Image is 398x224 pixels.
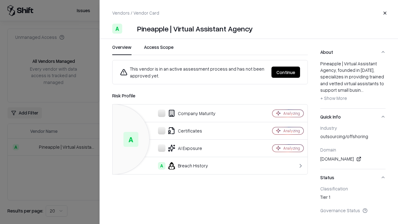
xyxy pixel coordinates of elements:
div: About [320,60,386,108]
div: Industry [320,125,386,131]
button: Status [320,169,386,186]
div: Company Maturity [118,110,251,117]
div: Governance Status [320,208,386,213]
div: AI Exposure [118,144,251,152]
button: Access Scope [144,44,174,55]
div: A [112,24,122,34]
span: ... [361,87,363,93]
div: Analyzing [283,146,300,151]
span: + Show More [320,95,347,101]
button: About [320,44,386,60]
div: Pineapple | Virtual Assistant Agency, founded in [DATE], specializes in providing trained and vet... [320,60,386,103]
div: Analyzing [283,128,300,133]
button: + Show More [320,93,347,103]
div: This vendor is in an active assessment process and has not been approved yet. [120,65,266,79]
button: Quick Info [320,109,386,125]
div: Pineapple | Virtual Assistant Agency [137,24,253,34]
div: A [158,162,165,170]
img: Pineapple | Virtual Assistant Agency [125,24,135,34]
div: Quick Info [320,125,386,169]
div: Certificates [118,127,251,134]
div: Risk Profile [112,92,308,99]
div: Breach History [118,162,251,170]
div: [DOMAIN_NAME] [320,155,386,163]
button: Continue [271,67,300,78]
button: Overview [112,44,132,55]
div: Tier 1 [320,194,386,203]
div: A [123,132,138,147]
div: Classification [320,186,386,191]
div: outsourcing/offshoring [320,133,386,142]
div: Analyzing [283,111,300,116]
div: Domain [320,147,386,152]
p: Vendors / Vendor Card [112,10,159,16]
